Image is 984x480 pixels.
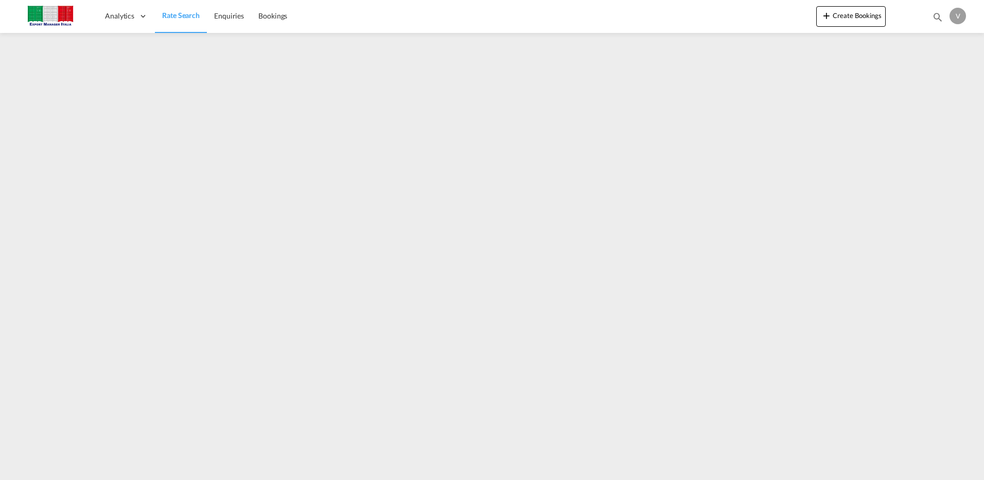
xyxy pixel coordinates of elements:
div: V [950,8,966,24]
span: Analytics [105,11,134,21]
md-icon: icon-plus 400-fg [820,9,833,22]
button: icon-plus 400-fgCreate Bookings [816,6,886,27]
div: icon-magnify [932,11,943,27]
span: Enquiries [214,11,244,20]
span: Rate Search [162,11,200,20]
img: 51022700b14f11efa3148557e262d94e.jpg [15,5,85,28]
span: Bookings [258,11,287,20]
md-icon: icon-magnify [932,11,943,23]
